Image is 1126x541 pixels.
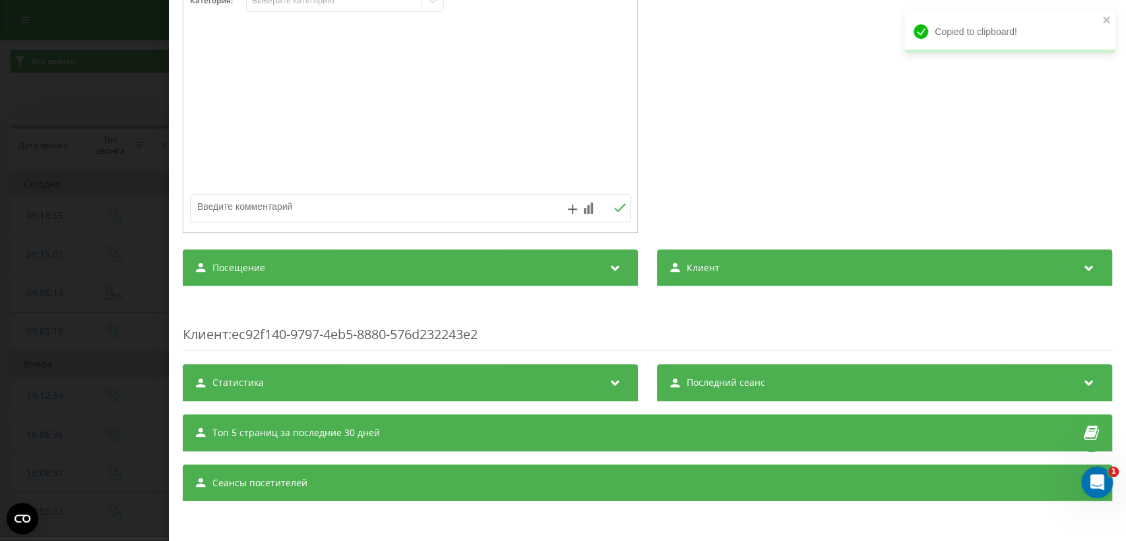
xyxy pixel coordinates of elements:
[212,426,380,439] span: Топ 5 страниц за последние 30 дней
[687,376,765,389] span: Последний сеанс
[1102,15,1111,27] button: close
[183,325,228,343] span: Клиент
[183,299,1112,351] div: : ec92f140-9797-4eb5-8880-576d232243e2
[1081,466,1113,498] iframe: Intercom live chat
[7,503,38,534] button: Open CMP widget
[212,476,307,490] span: Сеансы посетителей
[212,376,264,389] span: Статистика
[1108,466,1119,477] span: 1
[904,11,1115,53] div: Copied to clipboard!
[212,261,265,274] span: Посещение
[687,261,720,274] span: Клиент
